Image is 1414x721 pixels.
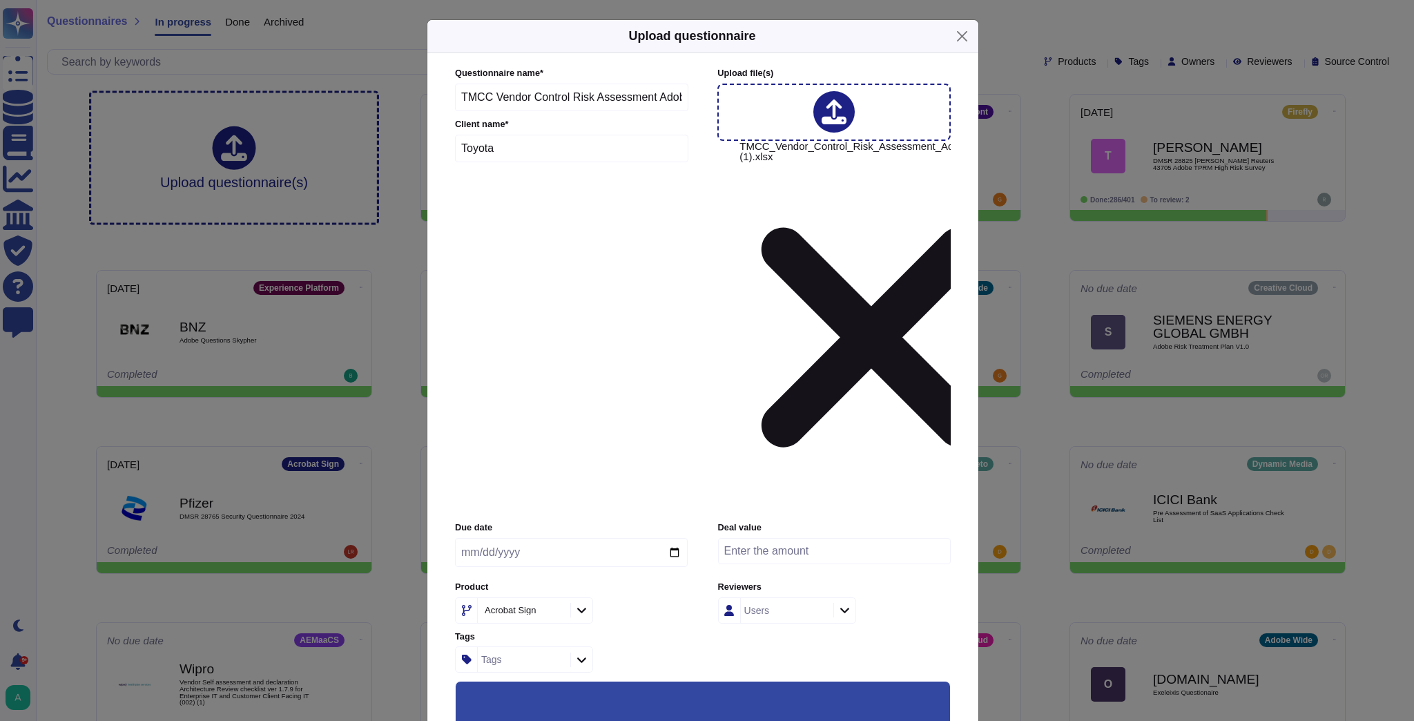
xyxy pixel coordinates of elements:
[951,26,973,47] button: Close
[455,135,688,162] input: Enter company name of the client
[628,27,755,46] h5: Upload questionnaire
[481,655,502,664] div: Tags
[717,68,773,78] span: Upload file (s)
[718,538,951,564] input: Enter the amount
[718,583,951,592] label: Reviewers
[455,84,688,111] input: Enter questionnaire name
[744,606,770,615] div: Users
[455,120,688,129] label: Client name
[455,523,688,532] label: Due date
[739,141,1003,513] span: TMCC_Vendor_Control_Risk_Assessment_Adobe_eSign (1).xlsx
[455,583,688,592] label: Product
[718,523,951,532] label: Deal value
[455,69,688,78] label: Questionnaire name
[455,538,688,567] input: Due date
[485,606,536,615] div: Acrobat Sign
[455,633,688,642] label: Tags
